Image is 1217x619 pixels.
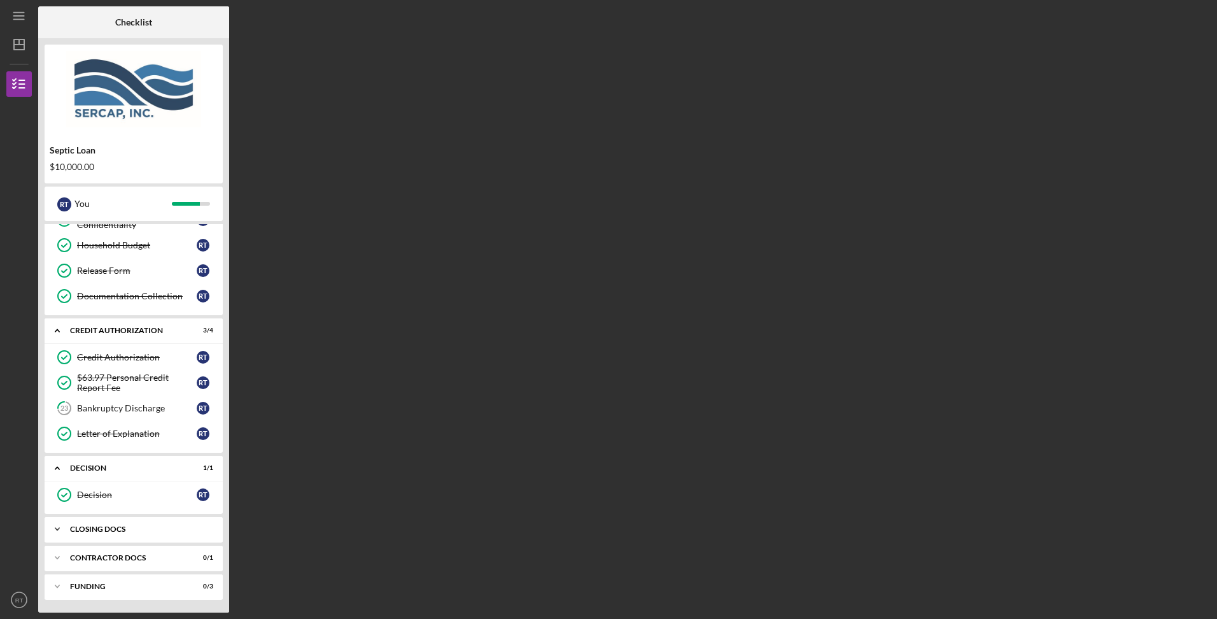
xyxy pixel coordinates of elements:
div: Household Budget [77,240,197,250]
div: Septic Loan [50,145,218,155]
div: Decision [77,490,197,500]
div: 1 / 1 [190,464,213,472]
a: Documentation CollectionRT [51,283,216,309]
div: Funding [70,583,181,590]
div: 3 / 4 [190,327,213,334]
img: Product logo [45,51,223,127]
tspan: 23 [60,404,68,413]
div: R T [197,427,209,440]
div: 0 / 1 [190,554,213,562]
a: 23Bankruptcy DischargeRT [51,395,216,421]
div: R T [197,351,209,364]
div: R T [197,264,209,277]
div: CREDIT AUTHORIZATION [70,327,181,334]
div: You [74,193,172,215]
div: Credit Authorization [77,352,197,362]
b: Checklist [115,17,152,27]
a: $63.97 Personal Credit Report FeeRT [51,370,216,395]
div: R T [197,239,209,252]
text: RT [15,597,24,604]
div: R T [197,290,209,302]
div: R T [197,402,209,415]
div: R T [197,376,209,389]
a: Credit AuthorizationRT [51,345,216,370]
div: Documentation Collection [77,291,197,301]
div: R T [57,197,71,211]
div: Bankruptcy Discharge [77,403,197,413]
div: $10,000.00 [50,162,218,172]
div: CLOSING DOCS [70,525,207,533]
a: Release FormRT [51,258,216,283]
div: Contractor Docs [70,554,181,562]
div: Release Form [77,266,197,276]
button: RT [6,587,32,613]
div: $63.97 Personal Credit Report Fee [77,373,197,393]
div: R T [197,488,209,501]
div: Letter of Explanation [77,429,197,439]
a: DecisionRT [51,482,216,508]
a: Household BudgetRT [51,232,216,258]
div: 0 / 3 [190,583,213,590]
div: Decision [70,464,181,472]
a: Letter of ExplanationRT [51,421,216,446]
